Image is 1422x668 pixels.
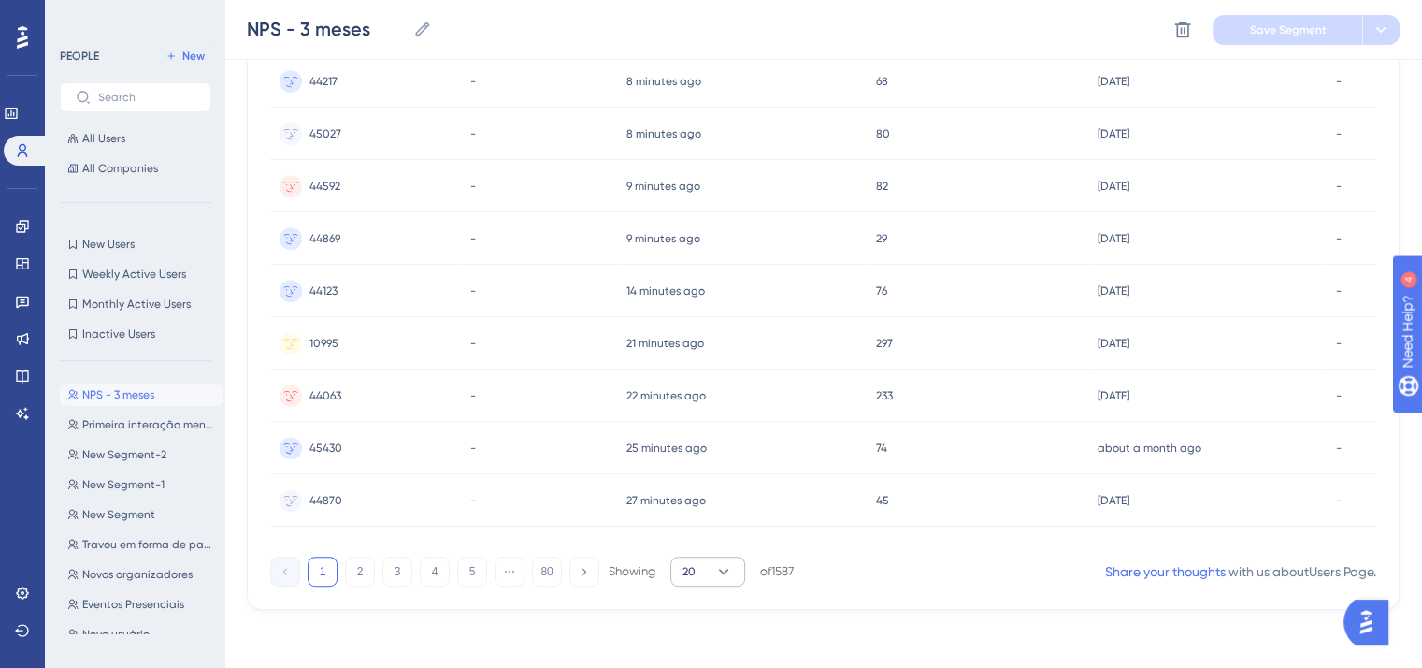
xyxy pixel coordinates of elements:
[82,507,155,522] span: New Segment
[60,593,223,616] button: Eventos Presenciais
[60,384,223,406] button: NPS - 3 meses
[60,49,99,64] div: PEOPLE
[1336,74,1342,89] span: -
[309,126,341,141] span: 45027
[60,623,223,646] button: Novo usuário
[1098,442,1201,455] time: about a month ago
[309,231,340,246] span: 44869
[470,336,476,351] span: -
[82,627,150,642] span: Novo usuário
[82,267,186,282] span: Weekly Active Users
[309,283,338,298] span: 44123
[470,493,476,508] span: -
[1098,389,1129,402] time: [DATE]
[1336,388,1342,403] span: -
[876,231,887,246] span: 29
[876,74,888,89] span: 68
[876,179,888,194] span: 82
[82,297,191,312] span: Monthly Active Users
[60,323,211,345] button: Inactive Users
[876,283,887,298] span: 76
[82,417,215,432] span: Primeira interação menor que 90 [PERSON_NAME] atrás
[82,597,184,612] span: Eventos Presenciais
[470,74,476,89] span: -
[670,557,745,587] button: 20
[60,157,211,180] button: All Companies
[495,557,524,587] button: ⋯
[60,233,211,255] button: New Users
[609,563,655,580] div: Showing
[532,557,562,587] button: 80
[247,16,406,42] input: Segment Name
[1098,284,1129,298] time: [DATE]
[626,75,701,88] time: 8 minutes ago
[60,473,223,496] button: New Segment-1
[82,327,155,341] span: Inactive Users
[98,91,195,104] input: Search
[470,231,476,246] span: -
[382,557,412,587] button: 3
[470,388,476,403] span: -
[44,5,117,27] span: Need Help?
[760,563,794,580] div: of 1587
[626,494,706,507] time: 27 minutes ago
[470,441,476,456] span: -
[82,237,135,252] span: New Users
[60,263,211,285] button: Weekly Active Users
[1213,15,1362,45] button: Save Segment
[308,557,338,587] button: 1
[626,180,700,193] time: 9 minutes ago
[60,127,211,150] button: All Users
[1336,231,1342,246] span: -
[626,442,707,455] time: 25 minutes ago
[876,493,889,508] span: 45
[1336,283,1342,298] span: -
[1098,180,1129,193] time: [DATE]
[457,557,487,587] button: 5
[626,127,701,140] time: 8 minutes ago
[82,131,125,146] span: All Users
[1250,22,1327,37] span: Save Segment
[876,126,890,141] span: 80
[626,389,706,402] time: 22 minutes ago
[1105,564,1226,579] a: Share your thoughts
[1343,594,1400,650] iframe: UserGuiding AI Assistant Launcher
[60,533,223,556] button: Travou em forma de pagamento
[1336,493,1342,508] span: -
[82,387,154,402] span: NPS - 3 meses
[626,284,705,298] time: 14 minutes ago
[1098,337,1129,350] time: [DATE]
[626,232,700,245] time: 9 minutes ago
[876,388,893,403] span: 233
[1336,336,1342,351] span: -
[1098,127,1129,140] time: [DATE]
[420,557,450,587] button: 4
[60,563,223,586] button: Novos organizadores
[82,447,166,462] span: New Segment-2
[309,74,338,89] span: 44217
[1098,75,1129,88] time: [DATE]
[130,9,136,24] div: 4
[82,477,165,492] span: New Segment-1
[1098,494,1129,507] time: [DATE]
[1336,179,1342,194] span: -
[345,557,375,587] button: 2
[309,441,342,456] span: 45430
[470,179,476,194] span: -
[82,567,193,582] span: Novos organizadores
[309,388,341,403] span: 44063
[82,161,158,176] span: All Companies
[626,337,704,350] time: 21 minutes ago
[1336,441,1342,456] span: -
[82,537,215,552] span: Travou em forma de pagamento
[470,283,476,298] span: -
[309,336,338,351] span: 10995
[1336,126,1342,141] span: -
[309,493,342,508] span: 44870
[159,45,211,67] button: New
[60,414,223,436] button: Primeira interação menor que 90 [PERSON_NAME] atrás
[60,503,223,526] button: New Segment
[682,564,696,579] span: 20
[876,336,893,351] span: 297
